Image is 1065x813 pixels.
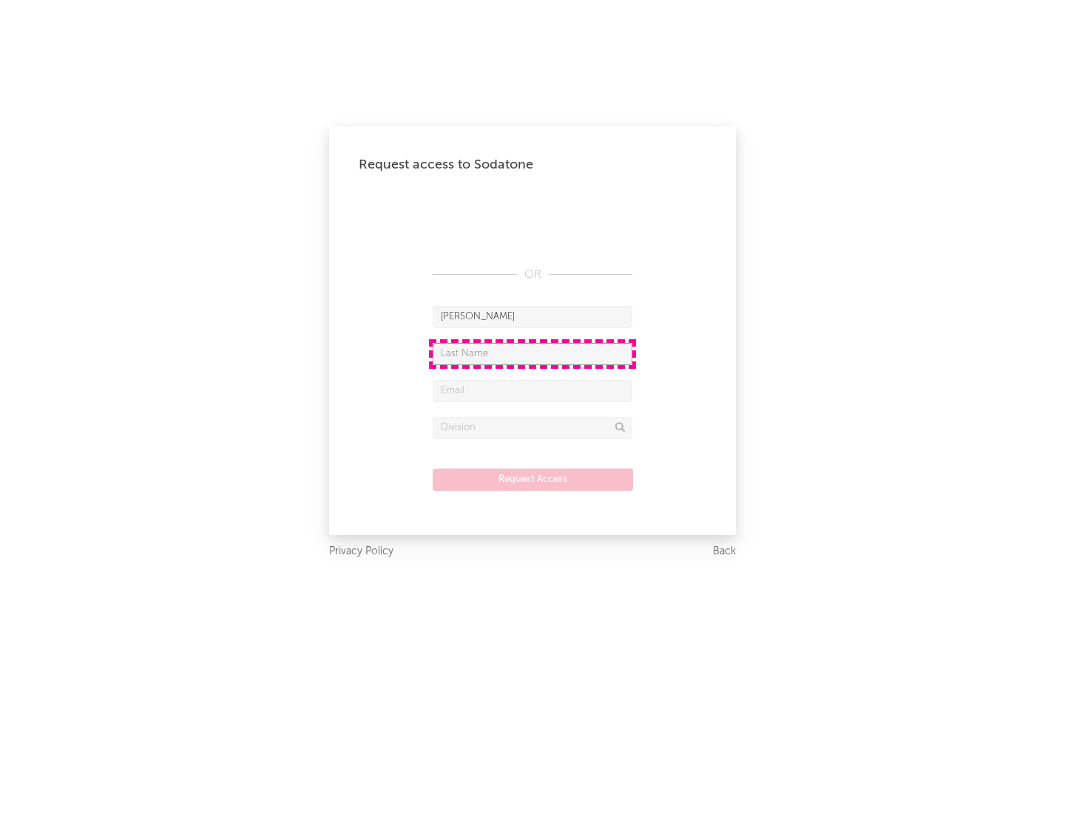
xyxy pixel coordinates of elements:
input: Division [433,417,632,439]
a: Privacy Policy [329,542,393,561]
input: Last Name [433,343,632,365]
input: First Name [433,306,632,328]
input: Email [433,380,632,402]
div: OR [433,266,632,284]
button: Request Access [433,469,633,491]
div: Request access to Sodatone [359,156,706,174]
a: Back [713,542,736,561]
